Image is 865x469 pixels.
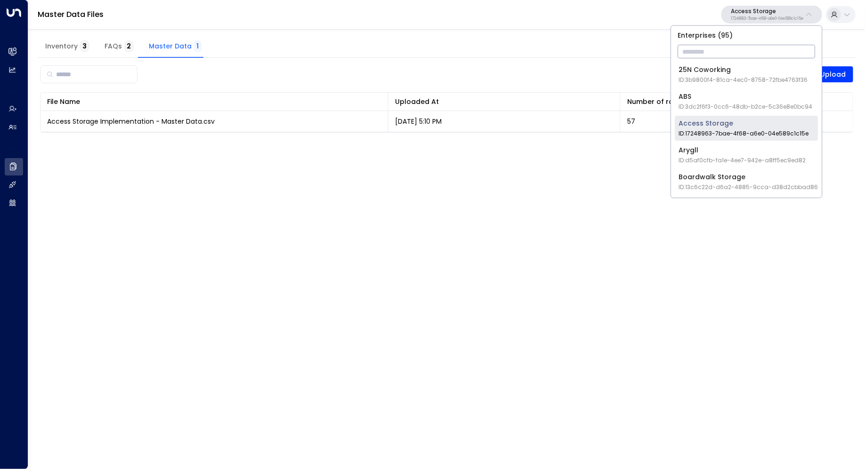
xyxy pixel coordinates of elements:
[731,8,803,14] p: Access Storage
[627,96,683,107] div: Number of rows
[679,103,812,111] span: ID: 3dc2f6f3-0cc6-48db-b2ce-5c36e8e0bc94
[47,96,80,107] div: File Name
[679,65,808,84] div: 25N Coworking
[679,156,806,165] span: ID: d5af0cfb-fa1e-4ee7-942e-a8ff5ec9ed82
[627,117,635,126] span: 57
[47,117,215,126] span: Access Storage Implementation - Master Data.csv
[627,96,846,107] div: Number of rows
[38,9,104,20] a: Master Data Files
[721,6,822,24] button: Access Storage17248963-7bae-4f68-a6e0-04e589c1c15e
[679,129,808,138] span: ID: 17248963-7bae-4f68-a6e0-04e589c1c15e
[802,66,854,82] button: Upload
[80,40,89,52] span: 3
[679,183,818,191] span: ID: 13c6c22d-d6a2-4885-9cca-d38d2cbbad86
[45,42,89,51] span: Inventory
[675,30,818,41] p: Enterprises ( 95 )
[395,117,442,126] p: [DATE] 5:10 PM
[47,96,381,107] div: File Name
[679,76,808,84] span: ID: 3b9800f4-81ca-4ec0-8758-72fbe4763f36
[679,172,818,191] div: Boardwalk Storage
[395,96,439,107] div: Uploaded At
[395,96,614,107] div: Uploaded At
[124,40,134,52] span: 2
[194,40,202,52] span: 1
[149,42,202,51] span: Master Data
[731,17,803,21] p: 17248963-7bae-4f68-a6e0-04e589c1c15e
[679,119,808,138] div: Access Storage
[679,92,812,111] div: ABS
[809,69,846,80] span: Upload
[105,42,134,51] span: FAQs
[679,145,806,165] div: Arygll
